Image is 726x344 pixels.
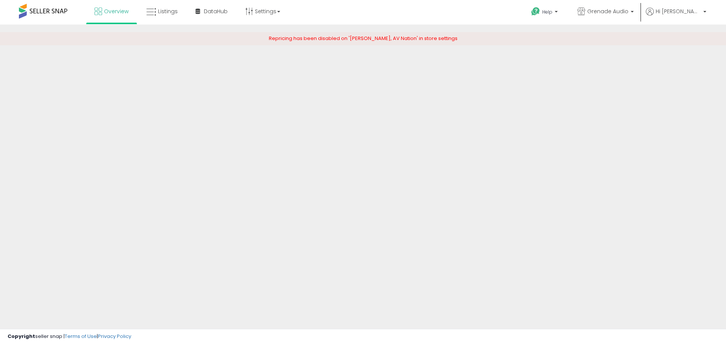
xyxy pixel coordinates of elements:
[587,8,628,15] span: Grenade Audio
[531,7,540,16] i: Get Help
[542,9,552,15] span: Help
[65,333,97,340] a: Terms of Use
[158,8,178,15] span: Listings
[8,333,131,340] div: seller snap | |
[98,333,131,340] a: Privacy Policy
[8,333,35,340] strong: Copyright
[656,8,701,15] span: Hi [PERSON_NAME]
[269,35,458,42] span: Repricing has been disabled on '[PERSON_NAME], AV Nation' in store settings
[204,8,228,15] span: DataHub
[525,1,565,25] a: Help
[104,8,129,15] span: Overview
[646,8,706,25] a: Hi [PERSON_NAME]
